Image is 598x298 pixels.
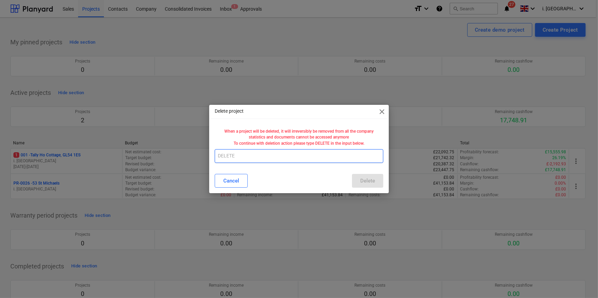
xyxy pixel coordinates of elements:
[378,108,386,116] span: close
[215,174,248,188] button: Cancel
[215,108,244,115] p: Delete project
[217,129,380,146] p: When a project will be deleted, it will irreversibly be removed from all the company statistics a...
[564,265,598,298] iframe: Chat Widget
[215,149,383,163] input: DELETE
[223,176,239,185] div: Cancel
